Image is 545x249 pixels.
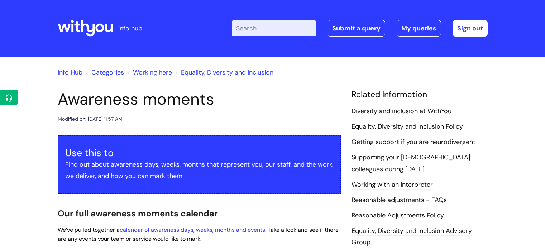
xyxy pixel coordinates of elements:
[397,20,441,37] a: My queries
[352,107,451,116] a: Diversity and inclusion at WithYou
[352,90,488,100] h4: Related Information
[352,226,472,247] a: Equality, Diversity and Inclusion Advisory Group
[352,211,444,220] a: Reasonable Adjustments Policy
[352,180,433,190] a: Working with an interpreter
[352,153,470,174] a: Supporting your [DEMOGRAPHIC_DATA] colleagues during [DATE]
[58,115,123,124] div: Modified on: [DATE] 11:57 AM
[352,138,475,147] a: Getting support if you are neurodivergent
[118,23,142,34] p: info hub
[58,226,339,243] span: We’ve pulled together a . Take a look and see if there are any events your team or service would ...
[232,20,316,36] input: Search
[232,20,488,37] div: | -
[58,68,82,77] a: Info Hub
[174,67,273,78] li: Equality, Diversity and Inclusion
[352,196,447,205] a: Reasonable adjustments - FAQs
[65,159,333,182] p: Find out about awareness days, weeks, months that represent you, our staff, and the work we deliv...
[181,68,273,77] a: Equality, Diversity and Inclusion
[84,67,124,78] li: Solution home
[126,67,172,78] li: Working here
[91,68,124,77] a: Categories
[453,20,488,37] a: Sign out
[65,147,333,159] h3: Use this to
[133,68,172,77] a: Working here
[120,226,265,234] a: calendar of awareness days, weeks, months and events
[58,90,341,109] h1: Awareness moments
[352,122,463,131] a: Equality, Diversity and Inclusion Policy
[328,20,385,37] a: Submit a query
[58,208,218,219] span: Our full awareness moments calendar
